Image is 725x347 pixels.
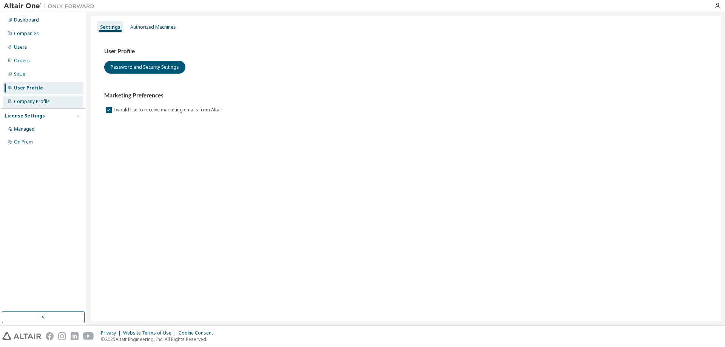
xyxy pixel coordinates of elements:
p: © 2025 Altair Engineering, Inc. All Rights Reserved. [101,336,217,342]
img: Altair One [4,2,98,10]
div: Users [14,44,27,50]
div: Cookie Consent [179,330,217,336]
div: License Settings [5,113,45,119]
div: Website Terms of Use [123,330,179,336]
div: Orders [14,58,30,64]
div: Managed [14,126,35,132]
h3: User Profile [104,48,708,55]
img: instagram.svg [58,332,66,340]
img: facebook.svg [46,332,54,340]
button: Password and Security Settings [104,61,185,74]
div: Settings [100,24,120,30]
img: altair_logo.svg [2,332,41,340]
label: I would like to receive marketing emails from Altair [113,105,224,114]
div: On Prem [14,139,33,145]
img: youtube.svg [83,332,94,340]
div: Authorized Machines [130,24,176,30]
h3: Marketing Preferences [104,92,708,99]
img: linkedin.svg [71,332,79,340]
div: Companies [14,31,39,37]
div: Company Profile [14,99,50,105]
div: SKUs [14,71,25,77]
div: Privacy [101,330,123,336]
div: User Profile [14,85,43,91]
div: Dashboard [14,17,39,23]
